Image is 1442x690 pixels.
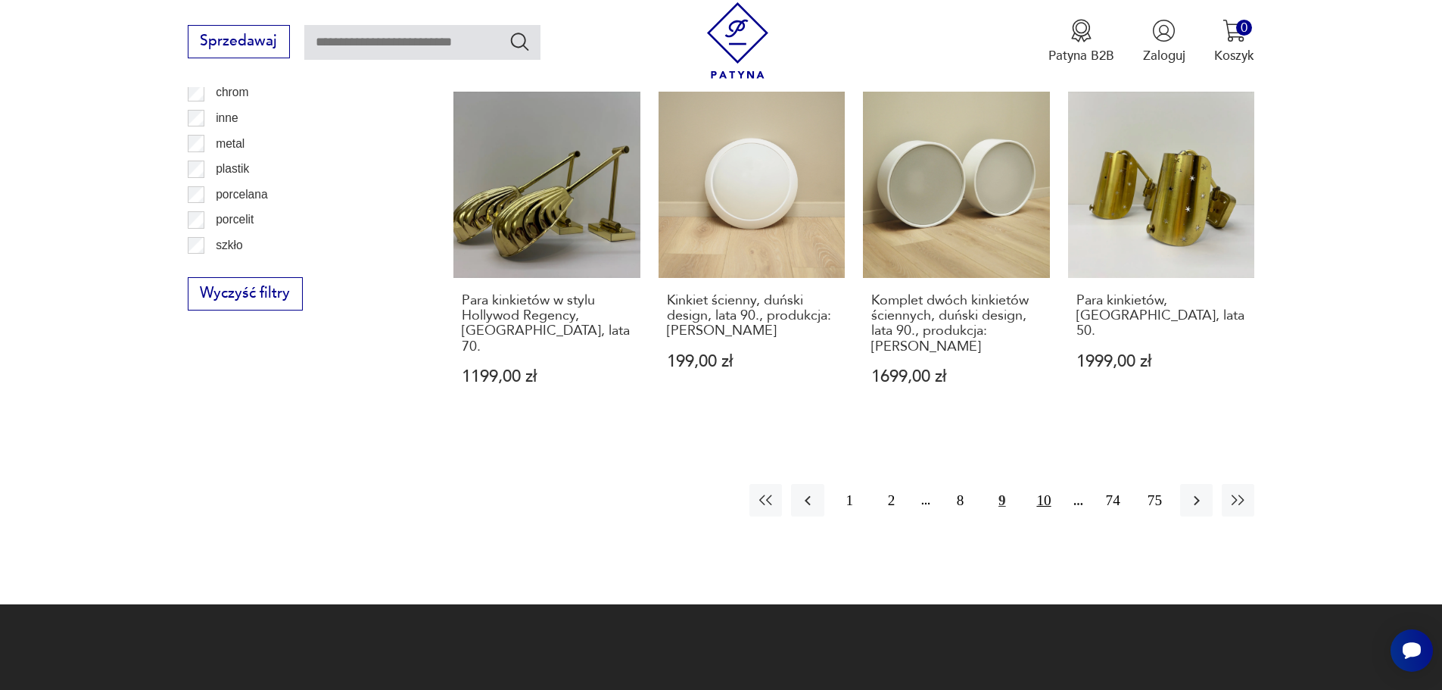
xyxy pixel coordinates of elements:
a: Sprzedawaj [188,36,290,48]
button: 0Koszyk [1214,19,1254,64]
img: Patyna - sklep z meblami i dekoracjami vintage [699,2,776,79]
p: Zaloguj [1143,47,1185,64]
p: Koszyk [1214,47,1254,64]
button: Sprzedawaj [188,25,290,58]
button: 74 [1097,484,1129,517]
p: 1699,00 zł [871,369,1042,385]
p: szkło [216,236,243,255]
p: porcelit [216,210,254,229]
button: 8 [944,484,976,517]
img: Ikona medalu [1070,19,1093,42]
p: metal [216,134,244,154]
p: Patyna B2B [1048,47,1114,64]
button: 9 [986,484,1018,517]
iframe: Smartsupp widget button [1391,629,1433,672]
img: Ikona koszyka [1222,19,1246,42]
a: Para kinkietów w stylu Hollywod Regency, USA, lata 70.Para kinkietów w stylu Hollywod Regency, [G... [453,92,640,420]
h3: Para kinkietów, [GEOGRAPHIC_DATA], lata 50. [1076,293,1247,339]
p: plastik [216,159,249,179]
button: Zaloguj [1143,19,1185,64]
img: Ikonka użytkownika [1152,19,1176,42]
h3: Kinkiet ścienny, duński design, lata 90., produkcja: [PERSON_NAME] [667,293,837,339]
div: 0 [1236,20,1252,36]
button: 1 [833,484,866,517]
h3: Para kinkietów w stylu Hollywod Regency, [GEOGRAPHIC_DATA], lata 70. [462,293,632,355]
p: 199,00 zł [667,354,837,370]
p: porcelana [216,185,268,205]
p: 1999,00 zł [1076,354,1247,370]
button: 2 [875,484,908,517]
a: Para kinkietów, Niemcy, lata 50.Para kinkietów, [GEOGRAPHIC_DATA], lata 50.1999,00 zł [1068,92,1255,420]
button: Szukaj [509,30,531,52]
button: Patyna B2B [1048,19,1114,64]
a: Kinkiet ścienny, duński design, lata 90., produkcja: DaniaKinkiet ścienny, duński design, lata 90... [659,92,846,420]
a: Ikona medaluPatyna B2B [1048,19,1114,64]
button: 75 [1138,484,1171,517]
a: Komplet dwóch kinkietów ściennych, duński design, lata 90., produkcja: DaniaKomplet dwóch kinkiet... [863,92,1050,420]
p: 1199,00 zł [462,369,632,385]
button: 10 [1027,484,1060,517]
p: chrom [216,83,248,102]
p: inne [216,108,238,128]
h3: Komplet dwóch kinkietów ściennych, duński design, lata 90., produkcja: [PERSON_NAME] [871,293,1042,355]
button: Wyczyść filtry [188,277,303,311]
